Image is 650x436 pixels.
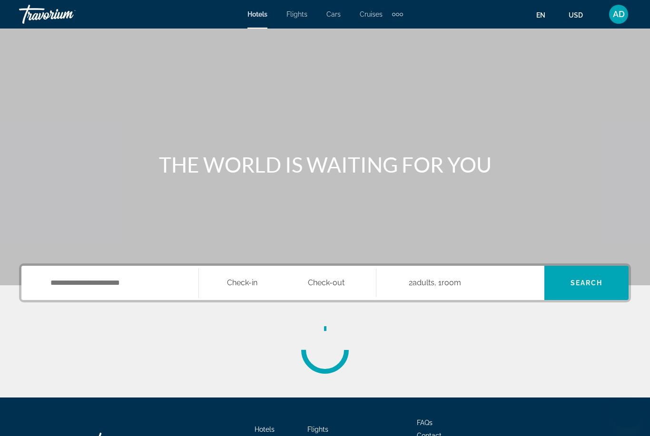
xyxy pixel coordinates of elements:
[199,266,376,300] button: Check in and out dates
[255,426,275,433] a: Hotels
[413,278,434,287] span: Adults
[434,276,461,290] span: , 1
[544,266,629,300] button: Search
[536,8,554,22] button: Change language
[606,4,631,24] button: User Menu
[571,279,603,287] span: Search
[360,10,383,18] a: Cruises
[376,266,544,300] button: Travelers: 2 adults, 0 children
[326,10,341,18] a: Cars
[613,10,625,19] span: AD
[409,276,434,290] span: 2
[247,10,267,18] a: Hotels
[442,278,461,287] span: Room
[286,10,307,18] a: Flights
[392,7,403,22] button: Extra navigation items
[307,426,328,433] a: Flights
[147,152,503,177] h1: THE WORLD IS WAITING FOR YOU
[19,2,114,27] a: Travorium
[536,11,545,19] span: en
[612,398,642,428] iframe: Кнопка запуска окна обмена сообщениями
[569,8,592,22] button: Change currency
[569,11,583,19] span: USD
[21,266,629,300] div: Search widget
[417,419,433,426] a: FAQs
